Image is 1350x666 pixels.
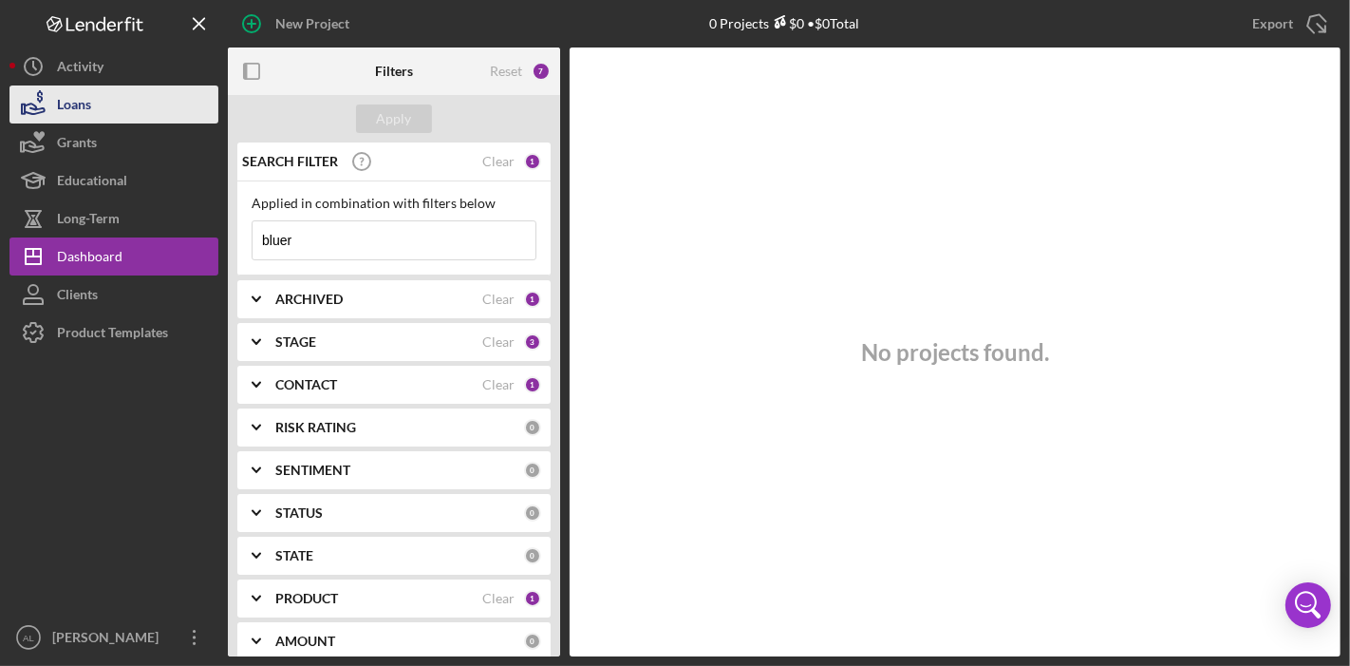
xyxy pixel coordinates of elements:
[482,377,515,392] div: Clear
[275,634,335,649] b: AMOUNT
[23,633,34,643] text: AL
[57,162,127,204] div: Educational
[57,314,168,356] div: Product Templates
[375,64,413,79] b: Filters
[532,62,551,81] div: 7
[377,105,412,133] div: Apply
[9,162,218,200] button: Educational
[1252,5,1293,43] div: Export
[490,64,522,79] div: Reset
[709,15,859,31] div: 0 Projects • $0 Total
[275,420,356,435] b: RISK RATING
[57,276,98,318] div: Clients
[57,200,120,242] div: Long-Term
[275,5,349,43] div: New Project
[861,339,1049,366] h3: No projects found.
[9,314,218,352] button: Product Templates
[9,200,218,238] button: Long-Term
[524,419,541,436] div: 0
[482,154,515,169] div: Clear
[9,48,218,86] button: Activity
[9,276,218,314] button: Clients
[47,618,171,661] div: [PERSON_NAME]
[356,105,432,133] button: Apply
[228,5,368,43] button: New Project
[275,463,350,478] b: SENTIMENT
[482,591,515,606] div: Clear
[524,153,541,170] div: 1
[275,505,323,521] b: STATUS
[252,196,536,211] div: Applied in combination with filters below
[524,462,541,479] div: 0
[275,292,343,307] b: ARCHIVED
[482,334,515,350] div: Clear
[9,618,218,656] button: AL[PERSON_NAME]
[275,334,316,350] b: STAGE
[57,86,91,128] div: Loans
[57,48,103,90] div: Activity
[9,124,218,162] button: Grants
[524,547,541,564] div: 0
[275,377,337,392] b: CONTACT
[524,376,541,393] div: 1
[1285,582,1331,628] div: Open Intercom Messenger
[524,633,541,650] div: 0
[524,333,541,351] div: 3
[275,548,313,563] b: STATE
[57,124,97,166] div: Grants
[524,504,541,522] div: 0
[482,292,515,307] div: Clear
[9,86,218,124] button: Loans
[769,15,804,31] div: $0
[1233,5,1341,43] button: Export
[524,590,541,607] div: 1
[57,238,122,280] div: Dashboard
[242,154,338,169] b: SEARCH FILTER
[275,591,338,606] b: PRODUCT
[9,238,218,276] button: Dashboard
[524,291,541,308] div: 1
